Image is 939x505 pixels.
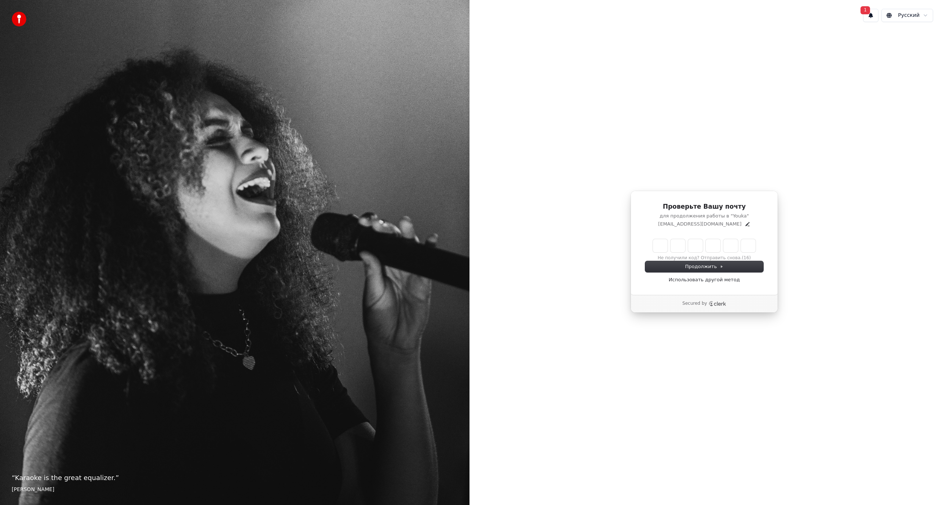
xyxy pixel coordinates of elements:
[645,261,763,272] button: Продолжить
[669,277,740,283] a: Использовать другой метод
[682,301,707,307] p: Secured by
[709,301,726,306] a: Clerk logo
[653,239,756,252] input: Enter verification code
[685,263,724,270] span: Продолжить
[658,221,741,227] p: [EMAIL_ADDRESS][DOMAIN_NAME]
[12,486,458,493] footer: [PERSON_NAME]
[861,6,870,14] span: 1
[12,473,458,483] p: “ Karaoke is the great equalizer. ”
[645,202,763,211] h1: Проверьте Вашу почту
[645,213,763,219] p: для продолжения работы в "Youka"
[863,9,878,22] button: 1
[745,221,750,227] button: Edit
[12,12,26,26] img: youka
